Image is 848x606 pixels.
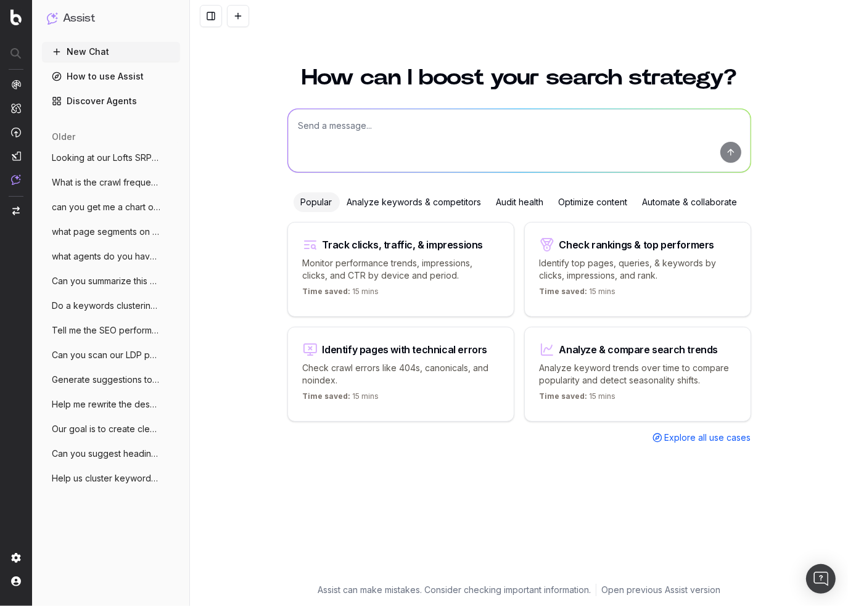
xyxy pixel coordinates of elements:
span: Looking at our Lofts SRP segment (any ur [52,152,160,164]
span: Explore all use cases [665,432,751,444]
img: Assist [47,12,58,24]
button: Tell me the SEO performance of our SRPs [42,321,180,340]
div: Open Intercom Messenger [806,564,836,594]
button: Looking at our Lofts SRP segment (any ur [42,148,180,168]
button: Help us cluster keywords for the page: h [42,469,180,488]
p: 15 mins [540,287,616,301]
p: Identify top pages, queries, & keywords by clicks, impressions, and rank. [540,257,736,282]
button: What is the crawl frequency from Google [42,173,180,192]
span: Can you scan our LDP page segment to loo [52,349,160,361]
span: Time saved: [303,287,351,296]
span: Can you suggest heading tags to optimize [52,448,160,460]
div: Popular [294,192,340,212]
h1: Assist [63,10,95,27]
button: Do a keywords clustering for related key [42,296,180,316]
a: Explore all use cases [652,432,751,444]
span: Time saved: [540,391,588,401]
h1: How can I boost your search strategy? [287,67,751,89]
a: Open previous Assist version [601,584,720,596]
p: Assist can make mistakes. Consider checking important information. [318,584,591,596]
span: can you get me a chart of AI Bot crawl v [52,201,160,213]
p: Monitor performance trends, impressions, clicks, and CTR by device and period. [303,257,499,282]
span: what agents do you have to analyze our b [52,250,160,263]
img: Switch project [12,207,20,215]
div: Automate & collaborate [635,192,745,212]
span: Time saved: [303,391,351,401]
p: Check crawl errors like 404s, canonicals, and noindex. [303,362,499,387]
img: Studio [11,151,21,161]
a: How to use Assist [42,67,180,86]
button: Can you scan our LDP page segment to loo [42,345,180,365]
div: Optimize content [551,192,635,212]
div: Check rankings & top performers [559,240,715,250]
span: Generate suggestions to improve the sear [52,374,160,386]
div: Analyze keywords & competitors [340,192,489,212]
p: 15 mins [303,391,379,406]
button: Help me rewrite the description of Seatt [42,395,180,414]
button: New Chat [42,42,180,62]
span: Can you summarize this content in 1 para [52,275,160,287]
button: can you get me a chart of AI Bot crawl v [42,197,180,217]
p: 15 mins [540,391,616,406]
p: 15 mins [303,287,379,301]
span: Do a keywords clustering for related key [52,300,160,312]
img: Setting [11,553,21,563]
div: Identify pages with technical errors [323,345,488,354]
span: older [52,131,75,143]
span: Time saved: [540,287,588,296]
button: Assist [47,10,175,27]
img: My account [11,576,21,586]
button: Our goal is to create clear, concise des [42,419,180,439]
button: Generate suggestions to improve the sear [42,370,180,390]
button: Can you suggest heading tags to optimize [42,444,180,464]
span: Our goal is to create clear, concise des [52,423,160,435]
img: Activation [11,127,21,137]
button: Can you summarize this content in 1 para [42,271,180,291]
img: Analytics [11,80,21,89]
span: Help us cluster keywords for the page: h [52,472,160,485]
button: what page segments on [DOMAIN_NAME] hav [42,222,180,242]
span: Help me rewrite the description of Seatt [52,398,160,411]
span: What is the crawl frequency from Google [52,176,160,189]
span: Tell me the SEO performance of our SRPs [52,324,160,337]
div: Audit health [489,192,551,212]
img: Assist [11,174,21,185]
img: Botify logo [10,9,22,25]
p: Analyze keyword trends over time to compare popularity and detect seasonality shifts. [540,362,736,387]
img: Intelligence [11,103,21,113]
span: what page segments on [DOMAIN_NAME] hav [52,226,160,238]
a: Discover Agents [42,91,180,111]
div: Track clicks, traffic, & impressions [323,240,484,250]
div: Analyze & compare search trends [559,345,718,354]
button: what agents do you have to analyze our b [42,247,180,266]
